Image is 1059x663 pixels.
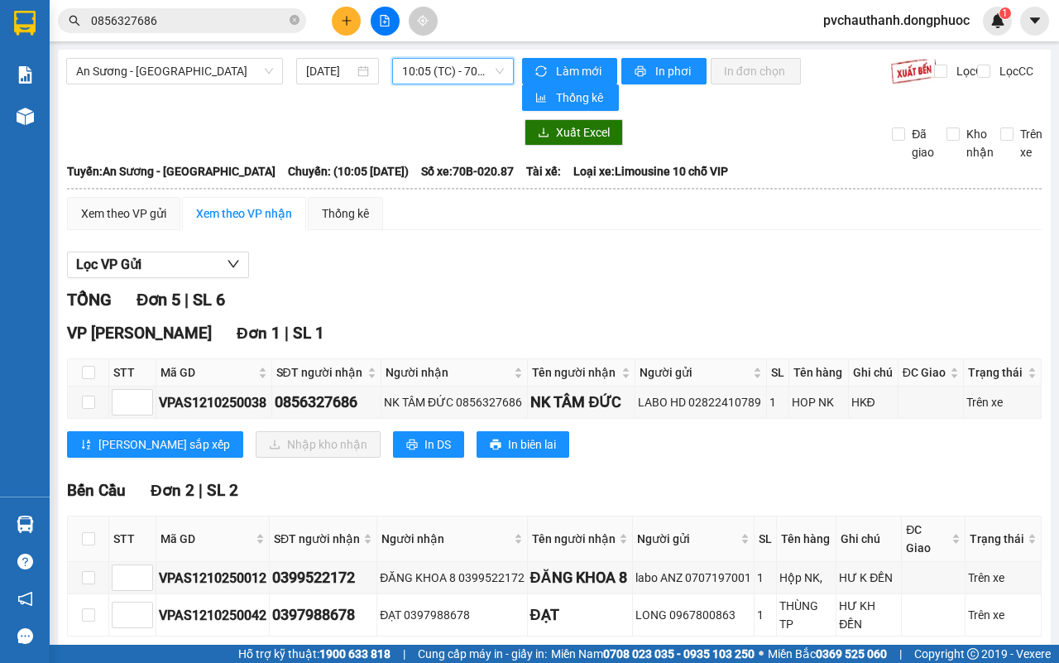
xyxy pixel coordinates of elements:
[968,606,1038,624] div: Trên xe
[839,597,898,633] div: HƯ KH ĐỀN
[779,569,834,587] div: Hộp NK,
[80,439,92,452] span: sort-ascending
[193,290,225,310] span: SL 6
[638,393,764,411] div: LABO HD 02822410789
[999,7,1011,19] sup: 1
[970,530,1024,548] span: Trạng thái
[159,605,266,626] div: VPAS1210250042
[556,62,604,80] span: Làm mới
[477,431,569,458] button: printerIn biên lai
[386,363,510,382] span: Người nhận
[757,569,774,587] div: 1
[67,431,243,458] button: sort-ascending[PERSON_NAME] sắp xếp
[151,481,194,500] span: Đơn 2
[403,645,405,663] span: |
[967,648,979,660] span: copyright
[272,603,374,627] div: 0397988678
[755,516,777,562] th: SL
[67,252,249,278] button: Lọc VP Gửi
[306,62,354,80] input: 12/10/2025
[851,393,895,411] div: HKĐ
[270,562,377,594] td: 0399522172
[276,363,365,382] span: SĐT người nhận
[274,530,360,548] span: SĐT người nhận
[757,606,774,624] div: 1
[968,363,1024,382] span: Trạng thái
[17,108,34,125] img: warehouse-icon
[424,435,451,454] span: In DS
[159,392,269,413] div: VPAS1210250038
[779,597,834,633] div: THÙNG TP
[156,387,272,419] td: VPAS1210250038
[341,15,352,26] span: plus
[603,647,755,661] strong: 0708 023 035 - 0935 103 250
[76,59,273,84] span: An Sương - Châu Thành
[966,393,1038,411] div: Trên xe
[67,324,212,343] span: VP [PERSON_NAME]
[109,359,156,387] th: STT
[551,645,755,663] span: Miền Nam
[199,481,203,500] span: |
[381,530,510,548] span: Người nhận
[950,62,993,80] span: Lọc CR
[69,15,80,26] span: search
[161,363,255,382] span: Mã GD
[535,92,549,105] span: bar-chart
[272,387,382,419] td: 0856327686
[67,165,276,178] b: Tuyến: An Sương - [GEOGRAPHIC_DATA]
[526,162,561,180] span: Tài xế:
[322,204,369,223] div: Thống kê
[532,363,617,382] span: Tên người nhận
[207,481,238,500] span: SL 2
[789,359,848,387] th: Tên hàng
[332,7,361,36] button: plus
[270,594,377,637] td: 0397988678
[285,324,289,343] span: |
[535,65,549,79] span: sync
[960,125,1000,161] span: Kho nhận
[522,84,619,111] button: bar-chartThống kê
[290,15,299,25] span: close-circle
[1028,13,1042,28] span: caret-down
[156,562,270,594] td: VPAS1210250012
[528,562,633,594] td: ĐĂNG KHOA 8
[990,13,1005,28] img: icon-new-feature
[380,606,524,624] div: ĐẠT 0397988678
[380,569,524,587] div: ĐĂNG KHOA 8 0399522172
[530,391,631,414] div: NK TÂM ĐỨC
[409,7,438,36] button: aim
[275,391,379,414] div: 0856327686
[528,387,635,419] td: NK TÂM ĐỨC
[137,290,180,310] span: Đơn 5
[161,530,252,548] span: Mã GD
[532,530,616,548] span: Tên người nhận
[17,628,33,644] span: message
[371,7,400,36] button: file-add
[810,10,983,31] span: pvchauthanh.dongphuoc
[777,516,837,562] th: Tên hàng
[792,393,845,411] div: HOP NK
[538,127,549,140] span: download
[272,566,374,589] div: 0399522172
[14,11,36,36] img: logo-vxr
[417,15,429,26] span: aim
[849,359,898,387] th: Ghi chú
[17,516,34,533] img: warehouse-icon
[635,606,751,624] div: LONG 0967800863
[905,125,941,161] span: Đã giao
[184,290,189,310] span: |
[67,481,126,500] span: Bến Cầu
[635,569,751,587] div: labo ANZ 0707197001
[906,521,948,557] span: ĐC Giao
[1013,125,1049,161] span: Trên xe
[393,431,464,458] button: printerIn DS
[556,89,606,107] span: Thống kê
[196,204,292,223] div: Xem theo VP nhận
[156,594,270,637] td: VPAS1210250042
[767,359,790,387] th: SL
[816,647,887,661] strong: 0369 525 060
[556,123,610,142] span: Xuất Excel
[109,516,156,562] th: STT
[968,569,1038,587] div: Trên xe
[490,439,501,452] span: printer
